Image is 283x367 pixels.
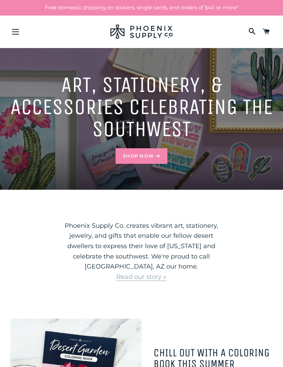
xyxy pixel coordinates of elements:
[116,273,166,281] a: Read our story »
[110,25,173,39] img: Phoenix Supply Co.
[10,74,273,140] h2: Art, Stationery, & accessories celebrating the southwest
[116,148,167,163] a: Shop Now ➔
[56,221,227,282] p: Phoenix Supply Co. creates vibrant art, stationery, jewelry, and gifts that enable our fellow des...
